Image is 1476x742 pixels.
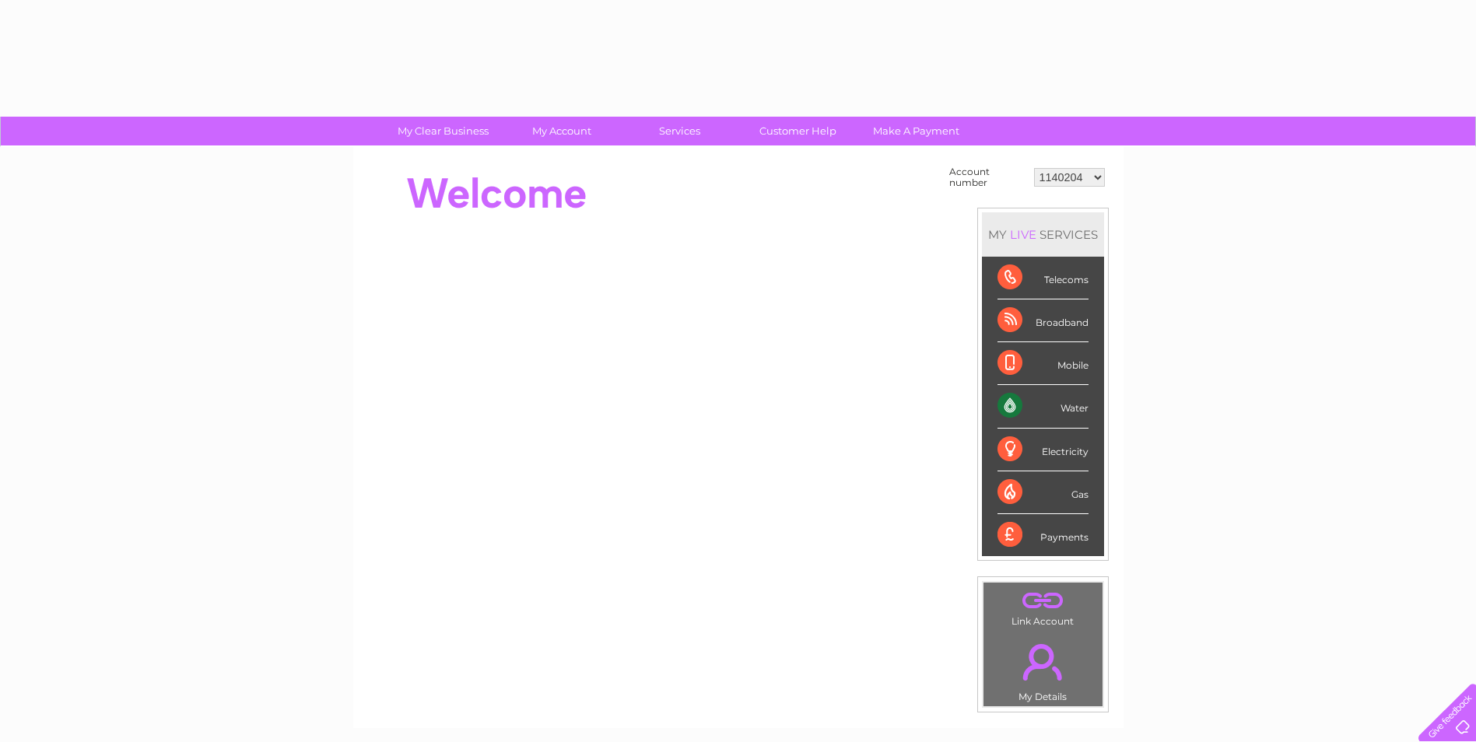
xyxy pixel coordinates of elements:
a: My Account [497,117,626,145]
div: Telecoms [997,257,1089,299]
a: Services [615,117,744,145]
div: Mobile [997,342,1089,385]
div: Gas [997,471,1089,514]
td: Account number [945,163,1030,192]
a: Make A Payment [852,117,980,145]
div: LIVE [1007,227,1040,242]
div: Electricity [997,429,1089,471]
div: Payments [997,514,1089,556]
div: MY SERVICES [982,212,1104,257]
a: Customer Help [734,117,862,145]
a: . [987,586,1099,614]
a: My Clear Business [379,117,507,145]
a: . [987,635,1099,689]
td: My Details [983,631,1103,707]
div: Water [997,385,1089,428]
td: Link Account [983,582,1103,631]
div: Broadband [997,299,1089,342]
